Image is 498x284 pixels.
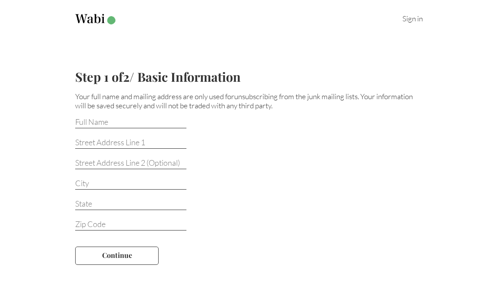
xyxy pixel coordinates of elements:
h2: Step 1 of 2 / Basic Information [75,68,423,85]
input: Street Address Line 1 [75,137,186,149]
a: Sign in [402,14,423,23]
input: State [75,199,186,210]
p: Your full name and mailing address are only used for . Your information will be saved securely an... [75,92,423,110]
img: Wabi [75,14,117,25]
span: unsubscribing from the junk mailing lists [234,92,358,101]
input: Full Name [75,117,186,128]
input: Street Address Line 2 (Optional) [75,158,186,169]
input: City [75,178,186,190]
input: Zip Code [75,219,186,231]
button: Continue [75,247,159,265]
